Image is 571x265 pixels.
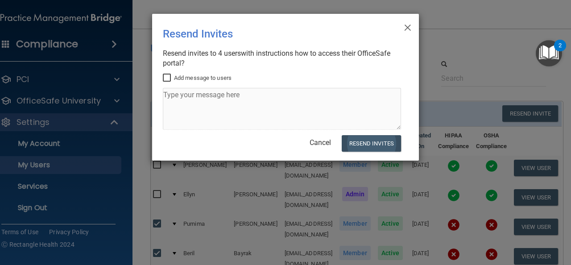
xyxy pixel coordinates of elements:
input: Add message to users [163,75,173,82]
div: Resend Invites [163,21,372,47]
button: Resend Invites [342,135,401,152]
a: Cancel [310,138,331,147]
label: Add message to users [163,73,232,83]
div: 2 [559,46,562,57]
span: × [404,17,412,35]
div: Resend invites to 4 user with instructions how to access their OfficeSafe portal? [163,49,401,68]
button: Open Resource Center, 2 new notifications [536,40,562,66]
span: s [237,49,241,58]
iframe: Drift Widget Chat Controller [526,203,560,237]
